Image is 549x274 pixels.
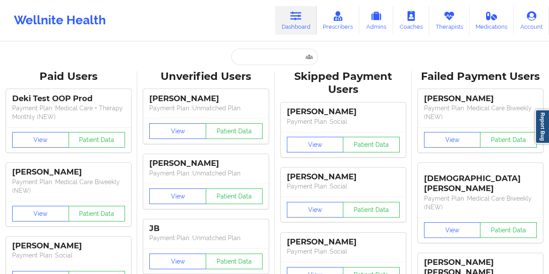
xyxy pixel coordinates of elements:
[149,224,262,234] div: JB
[281,70,406,97] div: Skipped Payment Users
[424,222,481,238] button: View
[393,6,429,35] a: Coaches
[149,234,262,242] p: Payment Plan : Unmatched Plan
[317,6,360,35] a: Prescribers
[6,70,131,83] div: Paid Users
[424,167,537,194] div: [DEMOGRAPHIC_DATA][PERSON_NAME]
[424,194,537,211] p: Payment Plan : Medical Care Biweekly (NEW)
[206,123,263,139] button: Patient Data
[206,188,263,204] button: Patient Data
[535,109,549,144] a: Report Bug
[424,104,537,121] p: Payment Plan : Medical Care Biweekly (NEW)
[149,169,262,178] p: Payment Plan : Unmatched Plan
[149,123,206,139] button: View
[424,132,481,148] button: View
[287,117,400,126] p: Payment Plan : Social
[12,251,125,260] p: Payment Plan : Social
[149,158,262,168] div: [PERSON_NAME]
[287,237,400,247] div: [PERSON_NAME]
[418,70,543,83] div: Failed Payment Users
[12,132,69,148] button: View
[12,178,125,195] p: Payment Plan : Medical Care Biweekly (NEW)
[12,104,125,121] p: Payment Plan : Medical Care + Therapy Monthly (NEW)
[343,202,400,218] button: Patient Data
[12,167,125,177] div: [PERSON_NAME]
[12,206,69,221] button: View
[287,247,400,256] p: Payment Plan : Social
[514,6,549,35] a: Account
[149,94,262,104] div: [PERSON_NAME]
[287,172,400,182] div: [PERSON_NAME]
[359,6,393,35] a: Admins
[143,70,268,83] div: Unverified Users
[12,241,125,251] div: [PERSON_NAME]
[470,6,514,35] a: Medications
[287,202,344,218] button: View
[275,6,317,35] a: Dashboard
[149,188,206,204] button: View
[480,132,537,148] button: Patient Data
[149,254,206,269] button: View
[343,137,400,152] button: Patient Data
[12,94,125,104] div: Deki Test OOP Prod
[287,182,400,191] p: Payment Plan : Social
[69,206,125,221] button: Patient Data
[206,254,263,269] button: Patient Data
[149,104,262,112] p: Payment Plan : Unmatched Plan
[429,6,470,35] a: Therapists
[287,137,344,152] button: View
[480,222,537,238] button: Patient Data
[69,132,125,148] button: Patient Data
[287,107,400,117] div: [PERSON_NAME]
[424,94,537,104] div: [PERSON_NAME]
